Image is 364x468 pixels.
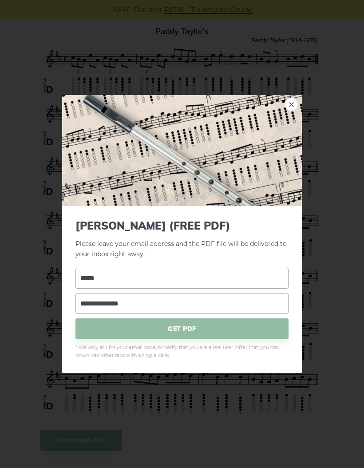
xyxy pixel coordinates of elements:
p: Please leave your email address and the PDF file will be delivered to your inbox right away. [75,219,289,259]
span: [PERSON_NAME] (FREE PDF) [75,219,289,232]
span: * We only ask for your email once, to verify that you are a real user. After that, you can downlo... [75,344,289,360]
a: × [285,98,298,111]
span: GET PDF [75,318,289,339]
img: Tin Whistle Tab Preview [62,95,302,206]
